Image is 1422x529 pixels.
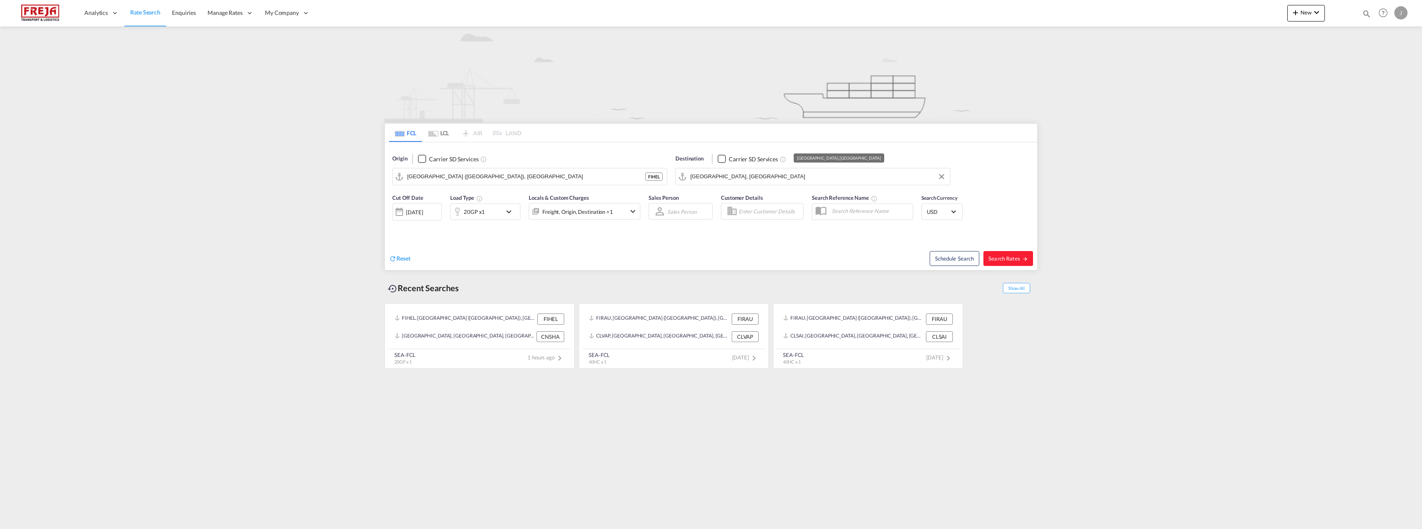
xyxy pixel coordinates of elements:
div: icon-magnify [1362,9,1371,22]
img: 586607c025bf11f083711d99603023e7.png [12,4,68,22]
input: Search by Port [407,170,645,183]
button: icon-plus 400-fgNewicon-chevron-down [1287,5,1325,22]
div: Carrier SD Services [429,155,478,163]
md-icon: icon-backup-restore [388,284,398,294]
span: 40HC x 1 [589,359,606,364]
span: Sales Person [649,194,679,201]
div: FIHEL, Helsinki (Helsingfors), Finland, Northern Europe, Europe [395,314,535,324]
span: [DATE] [732,354,759,361]
span: Help [1376,6,1390,20]
md-icon: Select multiple loads to view rates [476,195,483,202]
recent-search-card: FIRAU, [GEOGRAPHIC_DATA] ([GEOGRAPHIC_DATA]), [GEOGRAPHIC_DATA], [GEOGRAPHIC_DATA], [GEOGRAPHIC_D... [579,303,769,369]
div: J [1394,6,1408,19]
div: icon-refreshReset [389,254,410,263]
md-tab-item: LCL [422,124,455,142]
span: 40HC x 1 [783,359,801,364]
span: Load Type [450,194,483,201]
button: Clear Input [935,170,948,183]
md-icon: icon-chevron-down [1312,7,1322,17]
span: Search Currency [921,195,957,201]
div: Freight Origin Destination Factory Stuffing [542,206,613,218]
span: Search Rates [988,255,1028,262]
div: CLSAI [926,331,953,342]
div: CNSHA [537,331,564,342]
button: Note: By default Schedule search will only considerorigin ports, destination ports and cut off da... [930,251,979,266]
md-icon: icon-refresh [389,255,396,262]
div: SEA-FCL [394,351,415,359]
div: CLVAP [732,331,759,342]
input: Search by Port [690,170,946,183]
div: 20GP x1icon-chevron-down [450,203,520,220]
div: Help [1376,6,1394,21]
span: USD [927,208,950,215]
div: Carrier SD Services [729,155,778,163]
div: 20GP x1 [464,206,485,218]
div: Freight Origin Destination Factory Stuffingicon-chevron-down [529,203,640,220]
span: Enquiries [172,9,196,16]
span: 1 hours ago [527,354,565,361]
button: Search Ratesicon-arrow-right [983,251,1033,266]
span: Locals & Custom Charges [529,194,589,201]
recent-search-card: FIHEL, [GEOGRAPHIC_DATA] ([GEOGRAPHIC_DATA]), [GEOGRAPHIC_DATA], [GEOGRAPHIC_DATA], [GEOGRAPHIC_D... [384,303,575,369]
div: FIHEL [537,314,564,324]
md-icon: icon-chevron-down [504,207,518,217]
md-input-container: Shanghai, CNSHA [676,168,950,185]
span: 20GP x 1 [394,359,412,364]
div: FIHEL [645,172,663,181]
div: [GEOGRAPHIC_DATA], [GEOGRAPHIC_DATA] [797,153,880,163]
span: New [1291,9,1322,16]
span: Manage Rates [208,9,243,17]
md-icon: icon-plus 400-fg [1291,7,1300,17]
span: Show All [1003,283,1030,293]
div: CLVAP, Valparaiso, Chile, South America, Americas [589,331,730,342]
md-checkbox: Checkbox No Ink [418,155,478,163]
md-icon: Unchecked: Search for CY (Container Yard) services for all selected carriers.Checked : Search for... [480,156,487,163]
md-select: Select Currency: $ USDUnited States Dollar [926,206,958,218]
div: FIRAU, Raumo (Rauma), Finland, Northern Europe, Europe [783,314,924,324]
span: Destination [675,155,704,163]
span: Cut Off Date [392,194,423,201]
md-icon: icon-arrow-right [1022,256,1028,262]
input: Enter Customer Details [739,205,801,218]
div: CLSAI, San Antonio, Chile, South America, Americas [783,331,924,342]
div: [DATE] [406,208,423,216]
div: [DATE] [392,203,442,220]
md-icon: Your search will be saved by the below given name [871,195,878,202]
div: CNSHA, Shanghai, China, Greater China & Far East Asia, Asia Pacific [395,331,534,342]
span: Search Reference Name [812,194,878,201]
md-input-container: Helsinki (Helsingfors), FIHEL [393,168,667,185]
span: Origin [392,155,407,163]
div: SEA-FCL [589,351,610,359]
md-icon: Unchecked: Search for CY (Container Yard) services for all selected carriers.Checked : Search for... [780,156,786,163]
span: Reset [396,255,410,262]
span: Customer Details [721,194,763,201]
img: new-FCL.png [384,26,1038,122]
md-checkbox: Checkbox No Ink [718,155,778,163]
span: Analytics [84,9,108,17]
md-icon: icon-magnify [1362,9,1371,18]
md-datepicker: Select [392,220,398,231]
div: FIRAU, Raumo (Rauma), Finland, Northern Europe, Europe [589,314,730,324]
div: FIRAU [926,314,953,324]
div: Origin Checkbox No InkUnchecked: Search for CY (Container Yard) services for all selected carrier... [385,142,1037,270]
div: SEA-FCL [783,351,804,359]
span: [DATE] [926,354,953,361]
md-icon: icon-chevron-right [555,353,565,363]
md-select: Sales Person [666,206,698,218]
div: FIRAU [732,314,759,324]
md-icon: icon-chevron-right [943,353,953,363]
md-icon: icon-chevron-right [749,353,759,363]
div: Recent Searches [384,279,462,297]
span: Rate Search [130,9,160,16]
input: Search Reference Name [828,205,913,217]
md-icon: icon-chevron-down [628,206,638,216]
md-pagination-wrapper: Use the left and right arrow keys to navigate between tabs [389,124,521,142]
span: My Company [265,9,299,17]
md-tab-item: FCL [389,124,422,142]
recent-search-card: FIRAU, [GEOGRAPHIC_DATA] ([GEOGRAPHIC_DATA]), [GEOGRAPHIC_DATA], [GEOGRAPHIC_DATA], [GEOGRAPHIC_D... [773,303,963,369]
